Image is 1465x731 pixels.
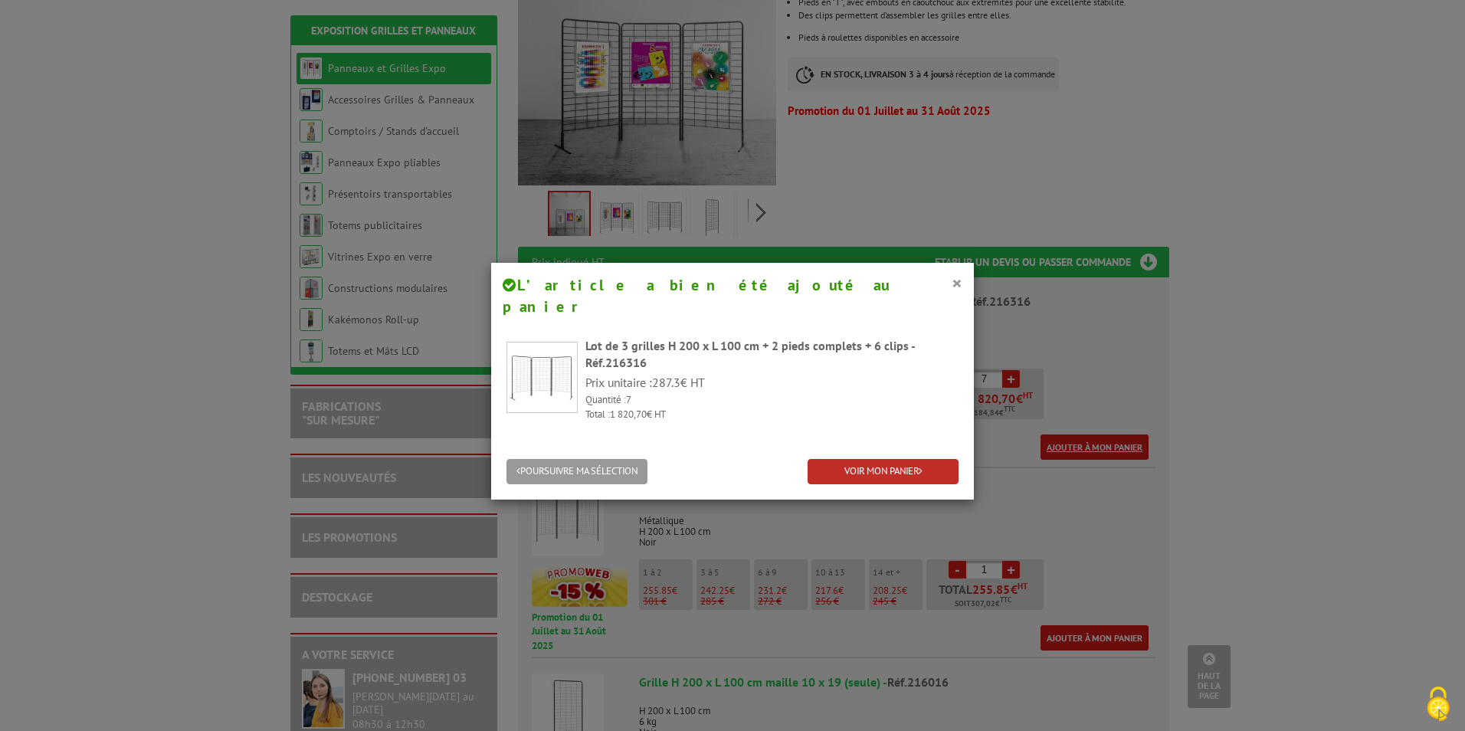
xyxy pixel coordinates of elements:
[585,408,959,422] p: Total : € HT
[1411,679,1465,731] button: Cookies (fenêtre modale)
[610,408,647,421] span: 1 820,70
[952,273,962,293] button: ×
[585,355,647,370] span: Réf.216316
[652,375,680,390] span: 287.3
[626,393,631,406] span: 7
[1419,685,1457,723] img: Cookies (fenêtre modale)
[585,374,959,392] p: Prix unitaire : € HT
[506,459,647,484] button: POURSUIVRE MA SÉLECTION
[585,393,959,408] p: Quantité :
[808,459,959,484] a: VOIR MON PANIER
[503,274,962,318] h4: L’article a bien été ajouté au panier
[585,337,959,372] div: Lot de 3 grilles H 200 x L 100 cm + 2 pieds complets + 6 clips -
